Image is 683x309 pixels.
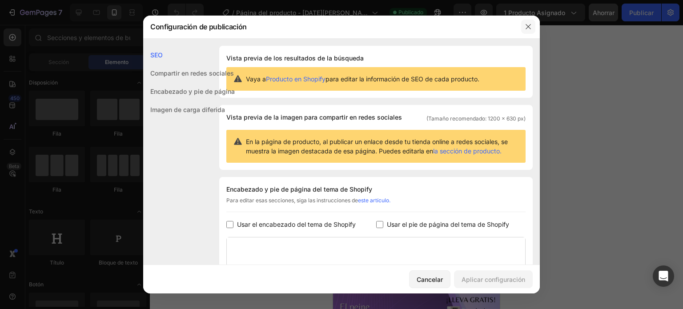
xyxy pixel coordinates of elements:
font: Vista previa de la imagen para compartir en redes sociales [226,113,402,121]
font: Encabezado y pie de página del tema de Shopify [226,185,372,193]
font: Usar el encabezado del tema de Shopify [237,221,356,228]
font: (Tamaño recomendado: 1200 x 630 px) [426,115,526,122]
font: Encabezado y pie de página [150,88,235,95]
font: Configuración de publicación [150,22,247,31]
font: Imagen de carga diferida [150,106,225,113]
font: SEO [150,51,163,59]
a: la sección de producto. [433,147,502,155]
a: Producto en Shopify [266,75,325,83]
span: iPhone 13 Mini ( 375 px) [44,4,104,13]
font: En la página de producto, al publicar un enlace desde tu tienda online a redes sociales, se muest... [246,138,508,155]
font: Cancelar [417,276,443,283]
div: Abrir Intercom Messenger [653,265,674,287]
font: Para editar esas secciones, siga las instrucciones de [226,197,358,204]
font: para editar la información de SEO de cada producto. [325,75,479,83]
font: Usar el pie de página del tema de Shopify [387,221,509,228]
font: Aplicar configuración [462,276,525,283]
button: Aplicar configuración [454,270,533,288]
a: este artículo. [358,197,390,204]
font: Vista previa de los resultados de la búsqueda [226,54,364,62]
font: Compartir en redes sociales [150,69,234,77]
font: Vaya a [246,75,266,83]
button: Cancelar [409,270,450,288]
